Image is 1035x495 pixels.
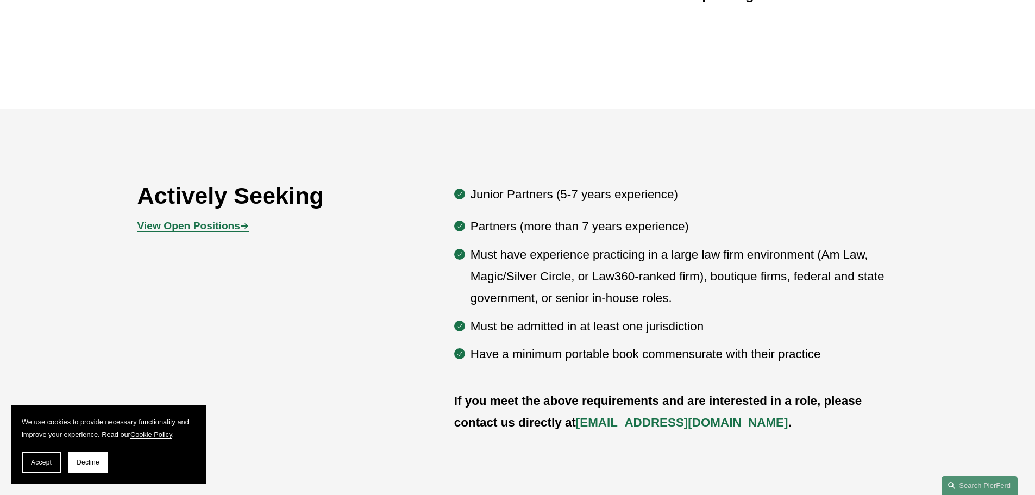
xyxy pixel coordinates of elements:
[130,430,172,438] a: Cookie Policy
[31,459,52,466] span: Accept
[137,220,240,231] strong: View Open Positions
[454,394,865,429] strong: If you meet the above requirements and are interested in a role, please contact us directly at
[68,452,108,473] button: Decline
[576,416,788,429] a: [EMAIL_ADDRESS][DOMAIN_NAME]
[471,184,898,205] p: Junior Partners (5-7 years experience)
[471,244,898,310] p: Must have experience practicing in a large law firm environment (Am Law, Magic/Silver Circle, or ...
[137,220,249,231] a: View Open Positions➔
[471,343,898,365] p: Have a minimum portable book commensurate with their practice
[942,476,1018,495] a: Search this site
[471,316,898,337] p: Must be admitted in at least one jurisdiction
[22,452,61,473] button: Accept
[471,216,898,237] p: Partners (more than 7 years experience)
[77,459,99,466] span: Decline
[11,405,206,484] section: Cookie banner
[137,181,391,210] h2: Actively Seeking
[22,416,196,441] p: We use cookies to provide necessary functionality and improve your experience. Read our .
[137,220,249,231] span: ➔
[788,416,791,429] strong: .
